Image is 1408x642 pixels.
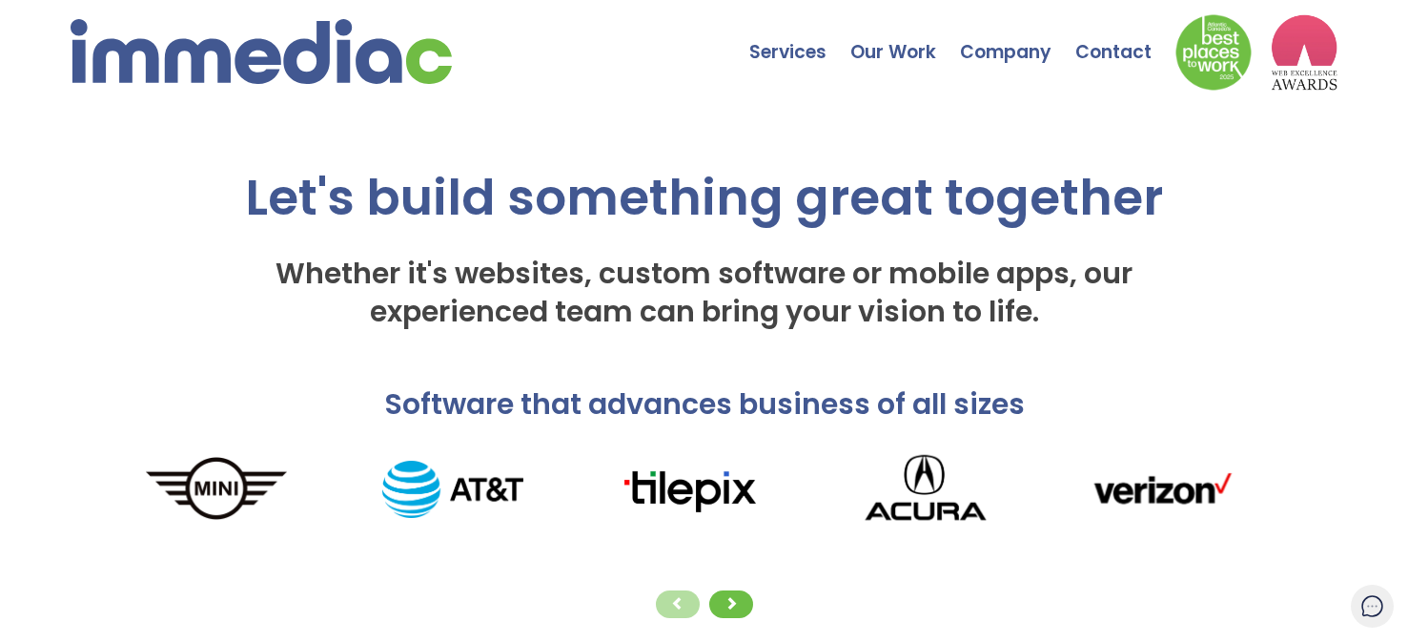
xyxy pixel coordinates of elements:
a: Services [749,5,850,72]
img: logo2_wea_nobg.webp [1271,14,1337,91]
img: immediac [71,19,452,84]
a: Contact [1075,5,1175,72]
span: Whether it's websites, custom software or mobile apps, our experienced team can bring your vision... [275,253,1133,332]
img: Down [1175,14,1252,91]
img: MINI_logo.png [98,454,335,525]
span: Software that advances business of all sizes [384,383,1025,425]
img: verizonLogo.png [1044,465,1280,515]
a: Company [960,5,1075,72]
img: AT%26T_logo.png [335,461,571,519]
img: Acura_logo.png [807,443,1044,537]
img: tilepixLogo.png [571,465,807,515]
span: Let's build something great together [245,162,1163,232]
a: Our Work [850,5,960,72]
